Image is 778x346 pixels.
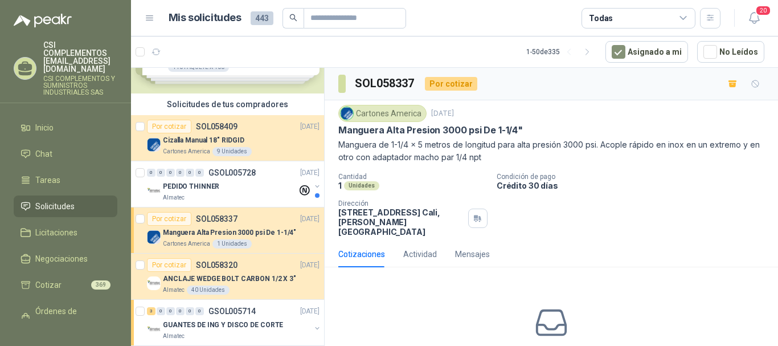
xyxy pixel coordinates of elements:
[431,108,454,119] p: [DATE]
[147,304,322,341] a: 3 0 0 0 0 0 GSOL005714[DATE] Company LogoGUANTES DE ING Y DISCO DE CORTEAlmatec
[14,222,117,243] a: Licitaciones
[157,307,165,315] div: 0
[131,115,324,161] a: Por cotizarSOL058409[DATE] Company LogoCizalla Manual 18" RIDGIDCartones America9 Unidades
[195,169,204,177] div: 0
[196,261,238,269] p: SOL058320
[187,286,230,295] div: 40 Unidades
[196,215,238,223] p: SOL058337
[300,168,320,178] p: [DATE]
[14,248,117,270] a: Negociaciones
[35,148,52,160] span: Chat
[14,14,72,27] img: Logo peakr
[163,147,210,156] p: Cartones America
[195,307,204,315] div: 0
[35,253,88,265] span: Negociaciones
[344,181,379,190] div: Unidades
[91,280,110,290] span: 369
[338,248,385,260] div: Cotizaciones
[300,306,320,317] p: [DATE]
[14,117,117,139] a: Inicio
[163,320,283,331] p: GUANTES DE ING Y DISCO DE CORTE
[289,14,297,22] span: search
[163,239,210,249] p: Cartones America
[35,200,75,213] span: Solicitudes
[169,10,241,26] h1: Mis solicitudes
[163,193,185,202] p: Almatec
[14,143,117,165] a: Chat
[300,214,320,225] p: [DATE]
[163,274,296,284] p: ANCLAJE WEDGE BOLT CARBON 1/2 X 3"
[196,123,238,131] p: SOL058409
[166,169,175,177] div: 0
[14,300,117,335] a: Órdenes de Compra
[163,227,296,238] p: Manguera Alta Presion 3000 psi De 1-1/4"
[43,75,117,96] p: CSI COMPLEMENTOS Y SUMINISTROS INDUSTRIALES SAS
[338,181,342,190] p: 1
[43,41,117,73] p: CSI COMPLEMENTOS [EMAIL_ADDRESS][DOMAIN_NAME]
[147,258,191,272] div: Por cotizar
[338,105,427,122] div: Cartones America
[526,43,596,61] div: 1 - 50 de 335
[35,226,77,239] span: Licitaciones
[147,323,161,336] img: Company Logo
[35,305,107,330] span: Órdenes de Compra
[147,169,155,177] div: 0
[338,200,464,207] p: Dirección
[14,274,117,296] a: Cotizar369
[338,124,523,136] p: Manguera Alta Presion 3000 psi De 1-1/4"
[163,135,244,146] p: Cizalla Manual 18" RIDGID
[697,41,764,63] button: No Leídos
[35,121,54,134] span: Inicio
[157,169,165,177] div: 0
[208,169,256,177] p: GSOL005728
[338,207,464,237] p: [STREET_ADDRESS] Cali , [PERSON_NAME][GEOGRAPHIC_DATA]
[605,41,688,63] button: Asignado a mi
[14,196,117,217] a: Solicitudes
[163,332,185,341] p: Almatec
[131,93,324,115] div: Solicitudes de tus compradores
[755,5,771,16] span: 20
[186,169,194,177] div: 0
[212,239,252,249] div: 1 Unidades
[355,75,416,92] h3: SOL058337
[147,276,161,290] img: Company Logo
[589,12,613,25] div: Todas
[212,147,252,156] div: 9 Unidades
[744,8,764,29] button: 20
[176,307,185,315] div: 0
[403,248,437,260] div: Actividad
[35,174,60,186] span: Tareas
[147,120,191,133] div: Por cotizar
[147,307,155,315] div: 3
[208,307,256,315] p: GSOL005714
[147,184,161,198] img: Company Logo
[251,11,273,25] span: 443
[147,212,191,226] div: Por cotizar
[147,166,322,202] a: 0 0 0 0 0 0 GSOL005728[DATE] Company LogoPEDIDO THINNERAlmatec
[300,121,320,132] p: [DATE]
[338,139,764,164] p: Manguera de 1-1/4 x 5 metros de longitud para alta presión 3000 psi. Acople rápido en inox en un ...
[14,169,117,191] a: Tareas
[163,286,185,295] p: Almatec
[497,181,773,190] p: Crédito 30 días
[341,107,353,120] img: Company Logo
[300,260,320,271] p: [DATE]
[163,181,219,192] p: PEDIDO THINNER
[338,173,488,181] p: Cantidad
[497,173,773,181] p: Condición de pago
[166,307,175,315] div: 0
[425,77,477,91] div: Por cotizar
[131,254,324,300] a: Por cotizarSOL058320[DATE] Company LogoANCLAJE WEDGE BOLT CARBON 1/2 X 3"Almatec40 Unidades
[35,279,62,291] span: Cotizar
[147,230,161,244] img: Company Logo
[176,169,185,177] div: 0
[131,207,324,254] a: Por cotizarSOL058337[DATE] Company LogoManguera Alta Presion 3000 psi De 1-1/4"Cartones America1 ...
[147,138,161,152] img: Company Logo
[455,248,490,260] div: Mensajes
[186,307,194,315] div: 0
